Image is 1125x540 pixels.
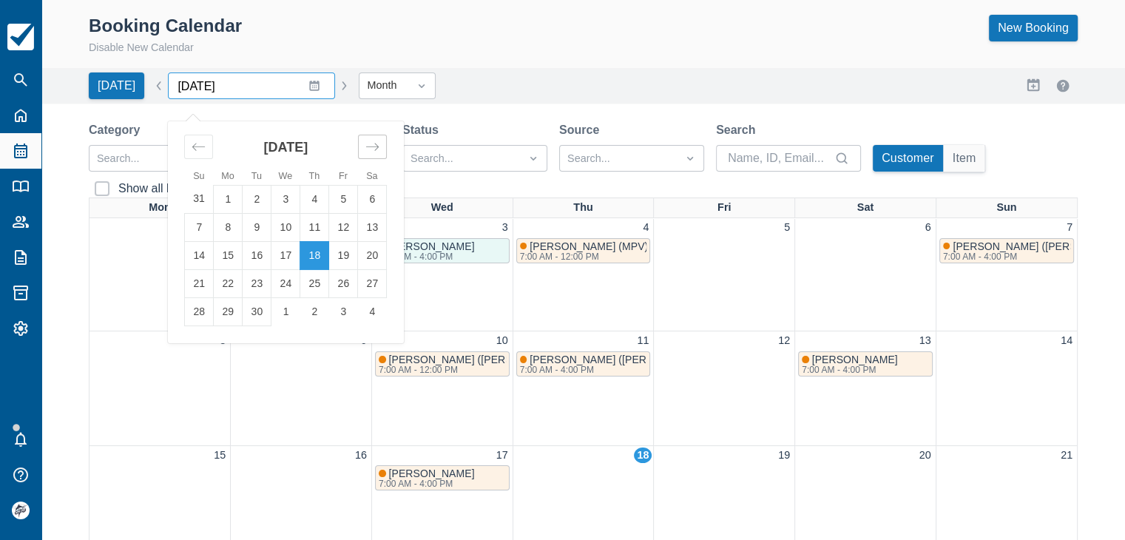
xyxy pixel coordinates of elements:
img: avatar [12,502,30,519]
a: 5 [781,220,793,236]
td: Saturday, October 4, 2025 [358,297,387,325]
td: Monday, September 1, 2025 [214,185,243,213]
div: Move backward to switch to the previous month. [184,135,213,159]
td: Sunday, August 31, 2025 [185,185,214,213]
td: Thursday, September 25, 2025 [300,269,329,297]
div: 7:00 AM - 4:00 PM [520,365,797,374]
span: Dropdown icon [414,78,429,93]
td: Saturday, September 27, 2025 [358,269,387,297]
small: Tu [251,171,262,181]
button: Item [944,145,985,172]
button: Customer [873,145,943,172]
a: [PERSON_NAME] ([PERSON_NAME]) [PERSON_NAME]7:00 AM - 4:00 PM [939,238,1074,263]
td: Friday, October 3, 2025 [329,297,358,325]
div: Month [367,78,401,94]
td: Monday, September 8, 2025 [214,213,243,241]
a: 6 [922,220,934,236]
td: Monday, September 29, 2025 [214,297,243,325]
td: Monday, September 22, 2025 [214,269,243,297]
td: Tuesday, September 30, 2025 [243,297,271,325]
div: 7:00 AM - 4:00 PM [802,365,895,374]
td: Saturday, September 20, 2025 [358,241,387,269]
a: 15 [211,448,229,464]
td: Tuesday, September 16, 2025 [243,241,271,269]
td: Thursday, September 4, 2025 [300,185,329,213]
td: Wednesday, September 3, 2025 [271,185,300,213]
div: Show all bookings [118,181,214,196]
td: Friday, September 19, 2025 [329,241,358,269]
a: [PERSON_NAME]7:00 AM - 4:00 PM [375,238,510,263]
div: 7:00 AM - 4:00 PM [379,252,472,261]
label: Category [89,121,146,139]
a: 20 [916,448,934,464]
td: Sunday, September 14, 2025 [185,241,214,269]
td: Sunday, September 28, 2025 [185,297,214,325]
a: 10 [493,333,511,349]
strong: [DATE] [264,140,308,155]
span: [PERSON_NAME] ([PERSON_NAME]) [PERSON_NAME] [530,354,800,365]
a: 7 [1064,220,1075,236]
a: 17 [493,448,511,464]
span: [PERSON_NAME] ([PERSON_NAME]) [389,354,571,365]
td: Friday, September 5, 2025 [329,185,358,213]
a: [PERSON_NAME]7:00 AM - 4:00 PM [798,351,933,377]
label: Search [716,121,761,139]
small: Th [308,171,320,181]
span: [PERSON_NAME] (MPV) [PERSON_NAME] [530,240,737,252]
td: Saturday, September 13, 2025 [358,213,387,241]
td: Wednesday, September 24, 2025 [271,269,300,297]
small: Su [193,171,204,181]
a: 19 [775,448,793,464]
div: 7:00 AM - 12:00 PM [379,365,567,374]
small: Sa [366,171,377,181]
td: Thursday, September 11, 2025 [300,213,329,241]
td: Tuesday, September 9, 2025 [243,213,271,241]
small: Fr [339,171,348,181]
td: Saturday, September 6, 2025 [358,185,387,213]
td: Friday, September 12, 2025 [329,213,358,241]
td: Selected. Thursday, September 18, 2025 [300,241,329,269]
label: Status [402,121,445,139]
span: Dropdown icon [683,151,697,166]
a: 18 [634,448,652,464]
a: Thu [570,198,595,217]
div: Calendar [168,121,403,343]
a: [PERSON_NAME]7:00 AM - 4:00 PM [375,465,510,490]
td: Wednesday, September 10, 2025 [271,213,300,241]
span: [PERSON_NAME] [389,240,475,252]
a: Sun [993,198,1019,217]
a: 4 [640,220,652,236]
a: New Booking [989,15,1078,41]
a: [PERSON_NAME] ([PERSON_NAME])7:00 AM - 12:00 PM [375,351,510,377]
button: [DATE] [89,72,144,99]
a: 13 [916,333,934,349]
div: 7:00 AM - 4:00 PM [379,479,472,488]
td: Tuesday, September 23, 2025 [243,269,271,297]
td: Wednesday, September 17, 2025 [271,241,300,269]
td: Tuesday, September 2, 2025 [243,185,271,213]
div: Booking Calendar [89,15,242,37]
span: [PERSON_NAME] [389,468,475,479]
td: Wednesday, October 1, 2025 [271,297,300,325]
a: 3 [499,220,511,236]
a: Sat [854,198,876,217]
a: 21 [1058,448,1075,464]
a: 11 [634,333,652,349]
button: Disable New Calendar [89,40,194,56]
a: 12 [775,333,793,349]
td: Sunday, September 21, 2025 [185,269,214,297]
td: Sunday, September 7, 2025 [185,213,214,241]
a: 16 [352,448,370,464]
input: Date [168,72,335,99]
input: Name, ID, Email... [728,145,831,172]
td: Friday, September 26, 2025 [329,269,358,297]
small: Mo [221,171,234,181]
span: [PERSON_NAME] [812,354,898,365]
td: Thursday, October 2, 2025 [300,297,329,325]
a: Fri [714,198,734,217]
a: [PERSON_NAME] ([PERSON_NAME]) [PERSON_NAME]7:00 AM - 4:00 PM [516,351,651,377]
a: 14 [1058,333,1075,349]
td: Monday, September 15, 2025 [214,241,243,269]
label: Source [559,121,605,139]
div: 7:00 AM - 12:00 PM [520,252,734,261]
